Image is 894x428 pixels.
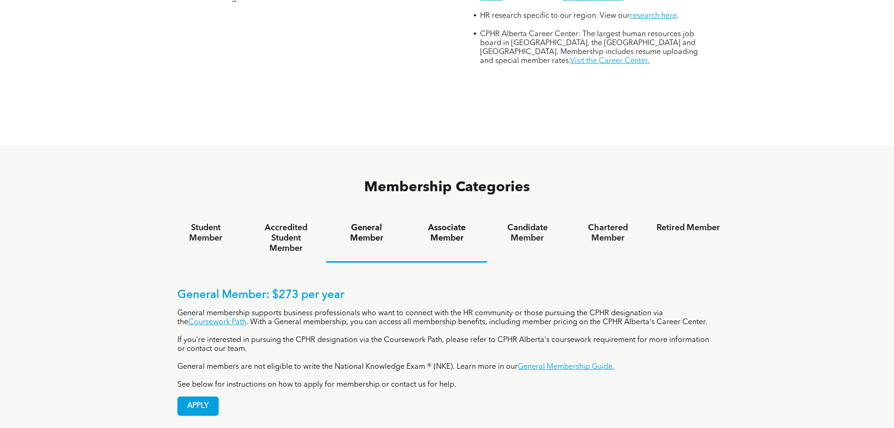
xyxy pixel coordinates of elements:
h4: Associate Member [415,223,479,243]
h4: Candidate Member [496,223,559,243]
h4: General Member [335,223,398,243]
span: CPHR Alberta Career Center: The largest human resources job board in [GEOGRAPHIC_DATA], the [GEOG... [480,31,698,65]
a: Visit the Career Center. [570,57,649,65]
p: General members are not eligible to write the National Knowledge Exam ® (NKE). Learn more in our [177,363,717,372]
p: See below for instructions on how to apply for membership or contact us for help. [177,381,717,389]
p: If you're interested in pursuing the CPHR designation via the Coursework Path, please refer to CP... [177,336,717,354]
a: General Membership Guide. [518,363,614,371]
span: Membership Categories [364,180,530,195]
h4: Student Member [174,223,237,243]
span: APPLY [178,397,218,415]
h4: Chartered Member [576,223,640,243]
a: APPLY [177,397,219,416]
span: . [677,12,679,20]
h4: Retired Member [657,223,720,233]
h4: Accredited Student Member [254,223,318,254]
a: research here [630,12,677,20]
p: General membership supports business professionals who want to connect with the HR community or t... [177,309,717,327]
span: HR research specific to our region. View our [480,12,630,20]
a: Coursework Path [188,319,246,326]
p: General Member: $273 per year [177,288,717,302]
